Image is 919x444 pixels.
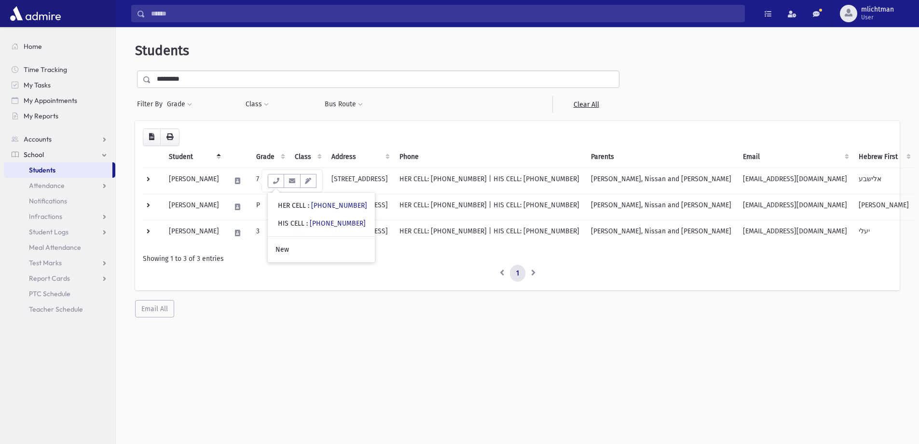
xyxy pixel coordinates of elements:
[24,150,44,159] span: School
[29,289,70,298] span: PTC Schedule
[585,168,737,194] td: [PERSON_NAME], Nissan and [PERSON_NAME]
[737,220,853,246] td: [EMAIL_ADDRESS][DOMAIN_NAME]
[326,146,394,168] th: Address: activate to sort column ascending
[278,201,367,211] div: HER CELL
[4,62,115,77] a: Time Tracking
[137,99,166,109] span: Filter By
[585,146,737,168] th: Parents
[394,220,585,246] td: HER CELL: [PHONE_NUMBER] | HIS CELL: [PHONE_NUMBER]
[8,4,63,23] img: AdmirePro
[853,220,915,246] td: יעלי
[737,146,853,168] th: Email: activate to sort column ascending
[311,201,367,210] a: [PHONE_NUMBER]
[29,228,69,236] span: Student Logs
[585,194,737,220] td: [PERSON_NAME], Nissan and [PERSON_NAME]
[29,181,65,190] span: Attendance
[24,112,58,120] span: My Reports
[163,146,225,168] th: Student: activate to sort column descending
[250,220,289,246] td: 3
[326,168,394,194] td: [STREET_ADDRESS]
[250,168,289,194] td: 7
[853,194,915,220] td: [PERSON_NAME]
[29,258,62,267] span: Test Marks
[510,265,525,282] a: 1
[289,146,326,168] th: Class: activate to sort column ascending
[4,147,115,162] a: School
[245,96,269,113] button: Class
[166,96,192,113] button: Grade
[24,42,42,51] span: Home
[861,6,894,14] span: mlichtman
[29,166,55,174] span: Students
[4,93,115,108] a: My Appointments
[4,193,115,209] a: Notifications
[250,146,289,168] th: Grade: activate to sort column ascending
[308,201,309,210] span: :
[135,43,189,58] span: Students
[143,254,892,264] div: Showing 1 to 3 of 3 entries
[250,194,289,220] td: P
[4,39,115,54] a: Home
[737,168,853,194] td: [EMAIL_ADDRESS][DOMAIN_NAME]
[4,77,115,93] a: My Tasks
[853,146,915,168] th: Hebrew First: activate to sort column ascending
[24,96,77,105] span: My Appointments
[300,174,316,188] button: Email Templates
[135,300,174,317] button: Email All
[4,286,115,301] a: PTC Schedule
[163,168,225,194] td: [PERSON_NAME]
[24,81,51,89] span: My Tasks
[29,243,81,252] span: Meal Attendance
[552,96,619,113] a: Clear All
[306,219,308,228] span: :
[4,162,112,178] a: Students
[29,305,83,314] span: Teacher Schedule
[853,168,915,194] td: אלישבע
[143,129,161,146] button: CSV
[145,5,744,22] input: Search
[585,220,737,246] td: [PERSON_NAME], Nissan and [PERSON_NAME]
[4,240,115,255] a: Meal Attendance
[394,146,585,168] th: Phone
[163,194,225,220] td: [PERSON_NAME]
[324,96,363,113] button: Bus Route
[394,194,585,220] td: HER CELL: [PHONE_NUMBER] | HIS CELL: [PHONE_NUMBER]
[29,274,70,283] span: Report Cards
[163,220,225,246] td: [PERSON_NAME]
[4,271,115,286] a: Report Cards
[4,178,115,193] a: Attendance
[278,218,366,229] div: HIS CELL
[268,241,375,258] a: New
[24,135,52,143] span: Accounts
[4,301,115,317] a: Teacher Schedule
[4,209,115,224] a: Infractions
[289,168,326,194] td: 7B
[29,197,67,205] span: Notifications
[160,129,179,146] button: Print
[4,131,115,147] a: Accounts
[861,14,894,21] span: User
[24,65,67,74] span: Time Tracking
[394,168,585,194] td: HER CELL: [PHONE_NUMBER] | HIS CELL: [PHONE_NUMBER]
[4,224,115,240] a: Student Logs
[310,219,366,228] a: [PHONE_NUMBER]
[737,194,853,220] td: [EMAIL_ADDRESS][DOMAIN_NAME]
[4,255,115,271] a: Test Marks
[4,108,115,124] a: My Reports
[29,212,62,221] span: Infractions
